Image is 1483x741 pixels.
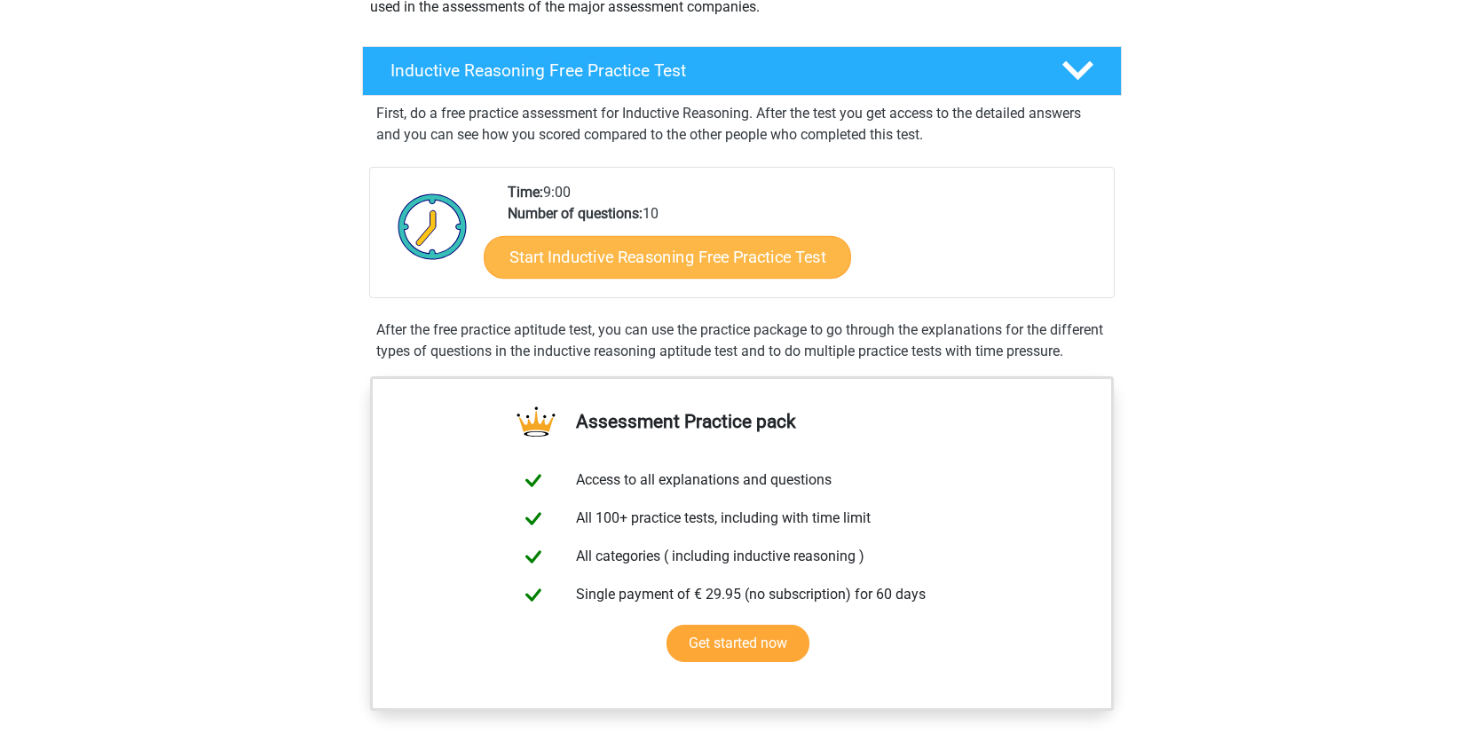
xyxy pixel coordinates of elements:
[388,182,477,271] img: Clock
[508,184,543,201] b: Time:
[376,103,1108,146] p: First, do a free practice assessment for Inductive Reasoning. After the test you get access to th...
[355,46,1129,96] a: Inductive Reasoning Free Practice Test
[390,60,1033,81] h4: Inductive Reasoning Free Practice Test
[369,319,1115,362] div: After the free practice aptitude test, you can use the practice package to go through the explana...
[494,182,1113,297] div: 9:00 10
[667,625,809,662] a: Get started now
[484,235,851,278] a: Start Inductive Reasoning Free Practice Test
[508,205,643,222] b: Number of questions:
